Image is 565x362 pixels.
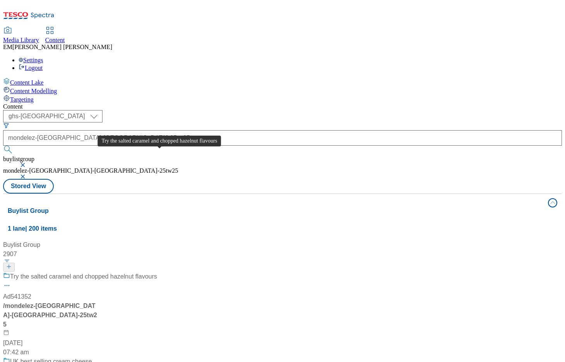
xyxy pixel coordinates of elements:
[45,37,65,43] span: Content
[45,27,65,44] a: Content
[3,27,39,44] a: Media Library
[3,167,178,174] span: mondelez-[GEOGRAPHIC_DATA]-[GEOGRAPHIC_DATA]-25tw25
[19,65,43,71] a: Logout
[8,225,57,232] span: 1 lane | 200 items
[3,130,562,146] input: Search
[3,348,157,357] div: 07:42 am
[3,95,562,103] a: Targeting
[10,88,57,94] span: Content Modelling
[3,86,562,95] a: Content Modelling
[8,206,543,216] h4: Buylist Group
[3,78,562,86] a: Content Lake
[19,57,43,63] a: Settings
[3,156,34,162] span: buylistgroup
[3,103,562,110] div: Content
[10,96,34,103] span: Targeting
[10,79,44,86] span: Content Lake
[3,240,157,250] div: Buylist Group
[3,303,97,328] span: / mondelez-[GEOGRAPHIC_DATA]-[GEOGRAPHIC_DATA]-25tw25
[3,179,54,194] button: Stored View
[10,272,157,281] div: Try the salted caramel and chopped hazelnut flavours
[3,338,157,348] div: [DATE]
[12,44,112,50] span: [PERSON_NAME] [PERSON_NAME]
[3,44,12,50] span: EM
[3,292,31,301] div: Ad541352
[3,37,39,43] span: Media Library
[3,122,9,129] svg: Search Filters
[3,194,562,237] button: Buylist Group1 lane| 200 items
[3,250,157,259] div: 2907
